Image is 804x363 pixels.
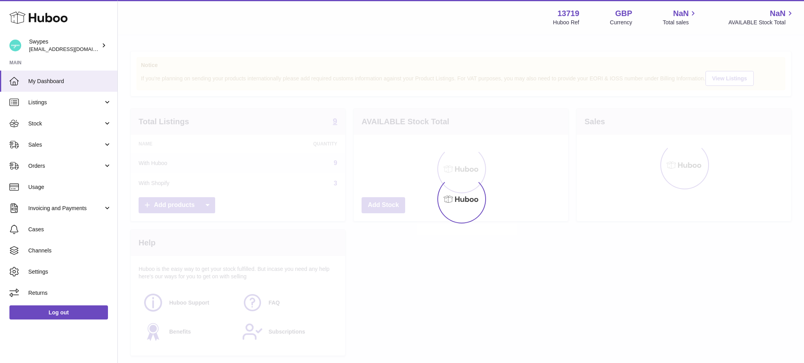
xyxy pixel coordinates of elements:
span: Invoicing and Payments [28,205,103,212]
a: NaN AVAILABLE Stock Total [728,8,795,26]
span: My Dashboard [28,78,111,85]
div: Huboo Ref [553,19,579,26]
img: internalAdmin-13719@internal.huboo.com [9,40,21,51]
span: Total sales [663,19,698,26]
div: Currency [610,19,632,26]
span: Settings [28,268,111,276]
span: Listings [28,99,103,106]
span: Orders [28,162,103,170]
span: Stock [28,120,103,127]
a: Log out [9,305,108,319]
span: NaN [673,8,689,19]
span: Returns [28,289,111,297]
span: Sales [28,141,103,149]
strong: 13719 [557,8,579,19]
span: Channels [28,247,111,254]
span: NaN [770,8,786,19]
a: NaN Total sales [663,8,698,26]
div: Swypes [29,38,100,53]
span: Usage [28,183,111,191]
span: [EMAIL_ADDRESS][DOMAIN_NAME] [29,46,115,52]
span: AVAILABLE Stock Total [728,19,795,26]
span: Cases [28,226,111,233]
strong: GBP [615,8,632,19]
